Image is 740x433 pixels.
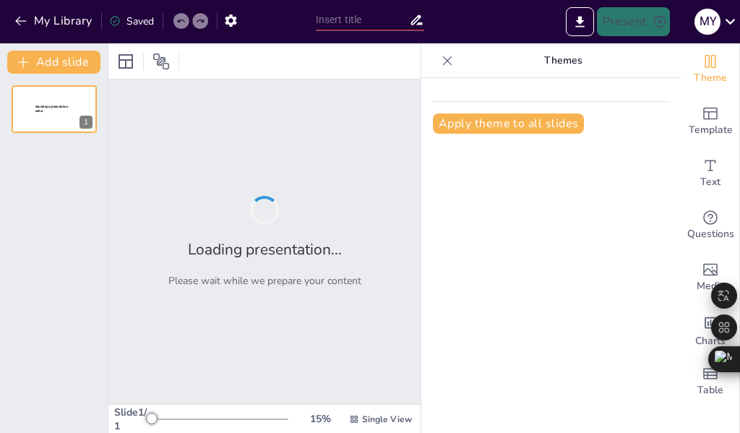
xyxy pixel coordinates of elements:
button: Add slide [7,51,100,74]
input: Insert title [316,9,410,30]
span: Position [152,53,170,70]
button: My Library [11,9,98,33]
div: Add ready made slides [681,95,739,147]
p: Please wait while we prepare your content [168,274,361,288]
div: Add images, graphics, shapes or video [681,252,739,304]
button: M Y [694,7,720,36]
button: Apply theme to all slides [433,113,584,134]
span: Theme [694,70,727,86]
div: Saved [109,14,154,28]
h2: Loading presentation... [188,239,342,260]
span: Charts [695,333,726,349]
span: Table [697,382,723,398]
div: Add text boxes [681,147,739,200]
div: 1 [12,85,97,133]
div: Layout [114,50,137,73]
button: Present [597,7,669,36]
span: Sendsteps presentation editor [35,105,68,113]
div: Slide 1 / 1 [114,406,150,433]
div: Add a table [681,356,739,408]
span: Template [689,122,733,138]
div: Change the overall theme [681,43,739,95]
button: Export to PowerPoint [566,7,594,36]
span: Text [700,174,720,190]
div: 15 % [303,412,337,426]
div: Get real-time input from your audience [681,200,739,252]
span: Single View [362,413,412,425]
p: Themes [459,43,667,78]
div: Add charts and graphs [681,304,739,356]
span: Media [697,278,725,294]
div: M Y [694,9,720,35]
div: 1 [79,116,92,129]
span: Questions [687,226,734,242]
